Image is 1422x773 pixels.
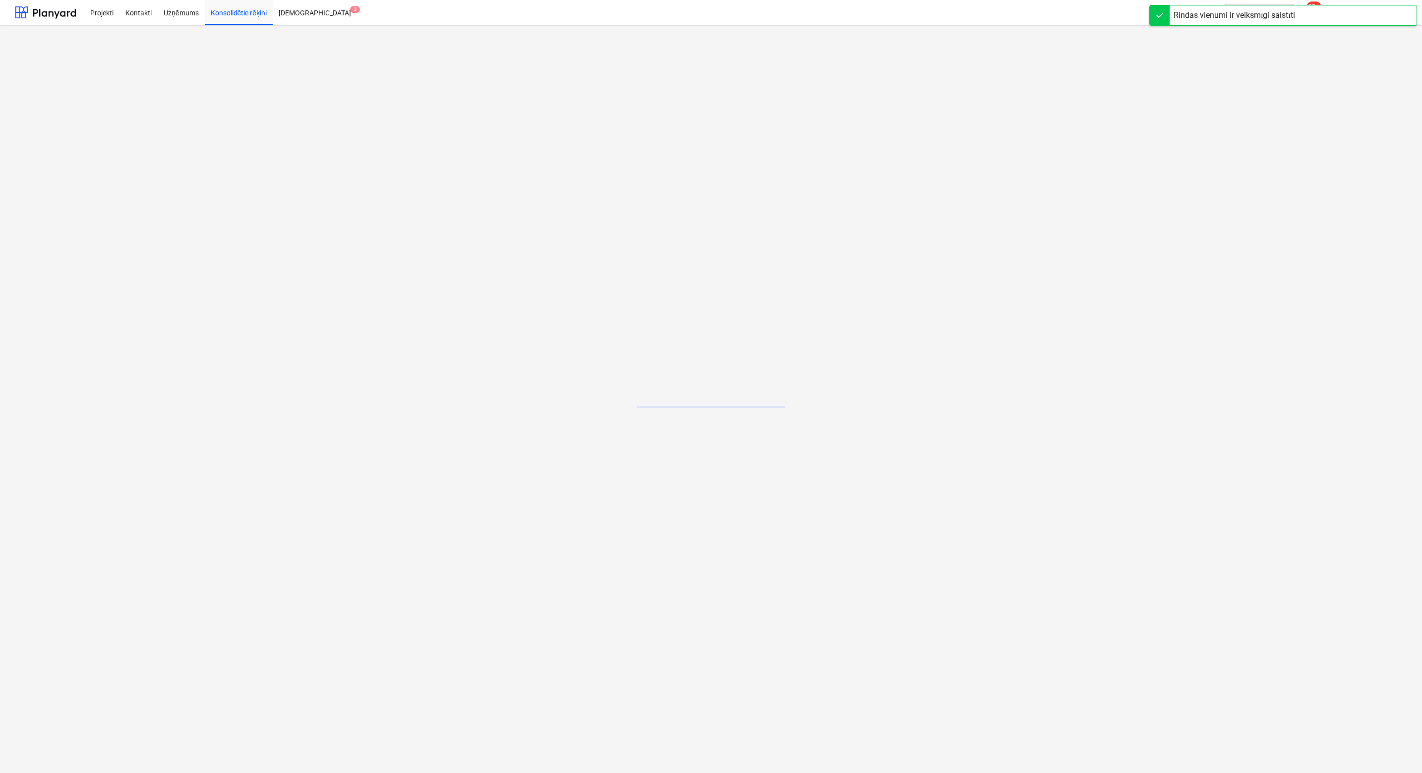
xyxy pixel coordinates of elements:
[1372,725,1422,773] iframe: Chat Widget
[350,6,360,13] span: 3
[1174,9,1295,21] div: Rindas vienumi ir veiksmīgi saistīti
